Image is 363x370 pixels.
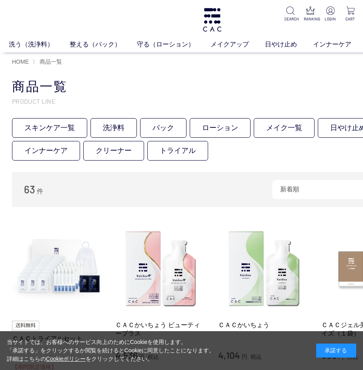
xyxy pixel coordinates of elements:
[9,40,70,49] a: 洗う（洗浄料）
[70,40,137,49] a: 整える（パック）
[284,6,297,22] a: SEARCH
[202,8,223,32] img: logo
[90,118,137,138] a: 洗浄料
[12,223,103,314] img: ＣＡＣトライアルセット
[12,58,29,65] a: HOME
[316,344,356,358] div: 承諾する
[12,321,39,330] img: 送料無料
[12,141,80,161] a: インナーケア
[38,58,62,65] a: 商品一覧
[140,118,187,138] a: パック
[265,40,313,49] a: 日やけ止め
[137,40,211,49] a: 守る（ローション）
[304,6,317,22] a: RANKING
[254,118,315,138] a: メイク一覧
[284,16,297,22] p: SEARCH
[7,338,215,363] div: 当サイトでは、お客様へのサービス向上のためにCookieを使用します。 「承諾する」をクリックするか閲覧を続けるとCookieに同意したことになります。 詳細はこちらの をクリックしてください。
[115,223,207,314] img: ＣＡＣかいちょう ビューティープラス
[46,356,86,362] a: Cookieポリシー
[115,321,207,338] a: ＣＡＣかいちょう ビューティープラス
[147,141,208,161] a: トライアル
[83,141,144,161] a: クリーナー
[211,40,265,49] a: メイクアップ
[218,321,309,329] a: ＣＡＣかいちょう
[12,118,87,138] a: スキンケア一覧
[218,223,309,314] img: ＣＡＣかいちょう
[304,16,317,22] p: RANKING
[24,183,35,195] span: 63
[324,16,337,22] p: LOGIN
[344,16,357,22] p: CART
[190,118,251,138] a: ローション
[324,6,337,22] a: LOGIN
[37,188,43,195] span: 件
[40,58,62,65] span: 商品一覧
[344,6,357,22] a: CART
[32,58,64,66] li: 〉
